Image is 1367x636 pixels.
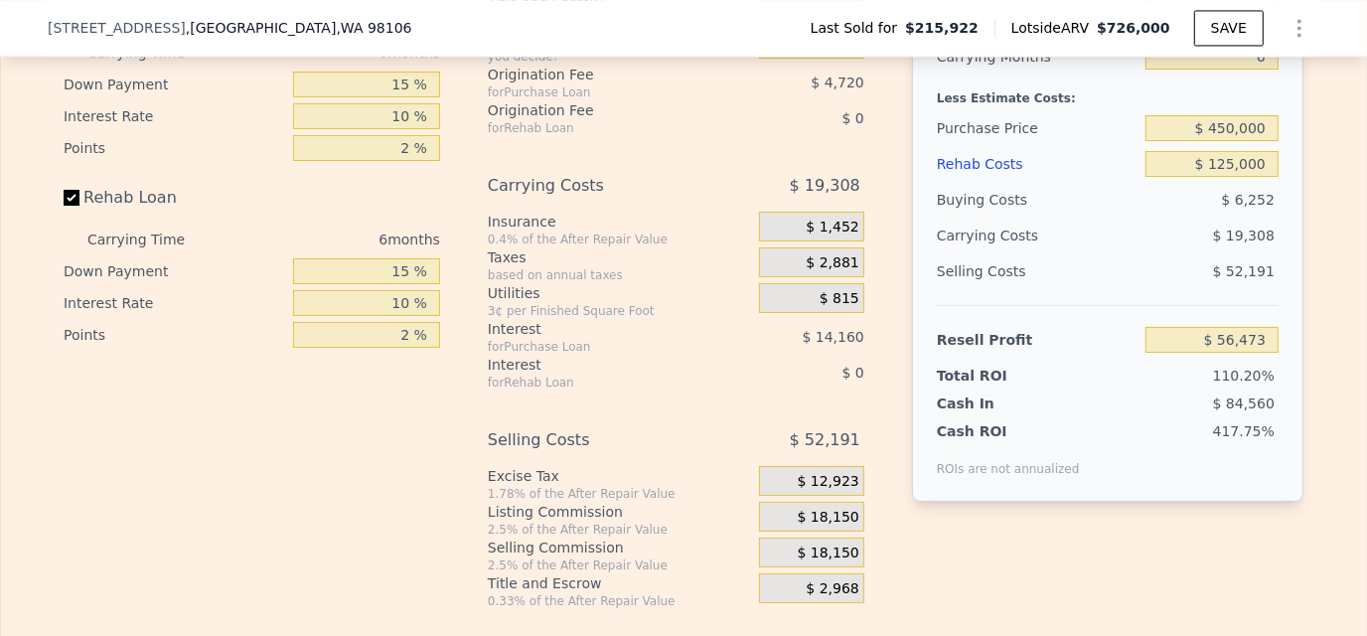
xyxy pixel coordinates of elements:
[336,20,411,36] span: , WA 98106
[488,486,751,502] div: 1.78% of the After Repair Value
[937,218,1061,253] div: Carrying Costs
[488,422,709,458] div: Selling Costs
[488,100,709,120] div: Origination Fee
[790,168,860,204] span: $ 19,308
[488,573,751,593] div: Title and Escrow
[1194,10,1264,46] button: SAVE
[937,39,1138,75] div: Carrying Months
[488,168,709,204] div: Carrying Costs
[488,375,709,391] div: for Rehab Loan
[937,146,1138,182] div: Rehab Costs
[937,366,1061,386] div: Total ROI
[806,219,858,237] span: $ 1,452
[1213,228,1275,243] span: $ 19,308
[790,422,860,458] span: $ 52,191
[905,18,979,38] span: $215,922
[803,329,864,345] span: $ 14,160
[488,49,751,65] div: you decide!
[488,355,709,375] div: Interest
[64,180,285,216] label: Rehab Loan
[488,303,751,319] div: 3¢ per Finished Square Foot
[488,319,709,339] div: Interest
[820,290,859,308] span: $ 815
[64,255,285,287] div: Down Payment
[488,267,751,283] div: based on annual taxes
[1280,8,1319,48] button: Show Options
[488,84,709,100] div: for Purchase Loan
[488,557,751,573] div: 2.5% of the After Repair Value
[488,120,709,136] div: for Rehab Loan
[64,132,285,164] div: Points
[937,110,1138,146] div: Purchase Price
[937,322,1138,358] div: Resell Profit
[811,18,906,38] span: Last Sold for
[488,339,709,355] div: for Purchase Loan
[937,394,1061,413] div: Cash In
[842,110,864,126] span: $ 0
[811,75,863,90] span: $ 4,720
[488,593,751,609] div: 0.33% of the After Repair Value
[937,182,1138,218] div: Buying Costs
[806,254,858,272] span: $ 2,881
[488,212,751,232] div: Insurance
[488,466,751,486] div: Excise Tax
[488,522,751,538] div: 2.5% of the After Repair Value
[1213,263,1275,279] span: $ 52,191
[937,421,1080,441] div: Cash ROI
[64,319,285,351] div: Points
[488,65,709,84] div: Origination Fee
[1213,423,1275,439] span: 417.75%
[186,18,412,38] span: , [GEOGRAPHIC_DATA]
[937,253,1138,289] div: Selling Costs
[64,69,285,100] div: Down Payment
[488,247,751,267] div: Taxes
[488,502,751,522] div: Listing Commission
[48,18,186,38] span: [STREET_ADDRESS]
[1213,396,1275,411] span: $ 84,560
[488,538,751,557] div: Selling Commission
[1011,18,1097,38] span: Lotside ARV
[798,545,859,562] span: $ 18,150
[64,100,285,132] div: Interest Rate
[937,441,1080,477] div: ROIs are not annualized
[1213,368,1275,384] span: 110.20%
[488,232,751,247] div: 0.4% of the After Repair Value
[1222,192,1275,208] span: $ 6,252
[842,365,864,381] span: $ 0
[87,224,217,255] div: Carrying Time
[64,190,79,206] input: Rehab Loan
[937,75,1279,110] div: Less Estimate Costs:
[225,224,440,255] div: 6 months
[64,287,285,319] div: Interest Rate
[798,473,859,491] span: $ 12,923
[798,509,859,527] span: $ 18,150
[488,283,751,303] div: Utilities
[1097,20,1170,36] span: $726,000
[806,580,858,598] span: $ 2,968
